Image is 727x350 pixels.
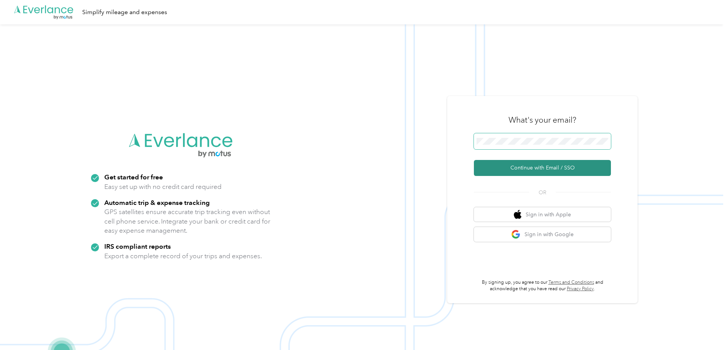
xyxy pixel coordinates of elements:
[104,173,163,181] strong: Get started for free
[567,286,594,292] a: Privacy Policy
[104,207,271,235] p: GPS satellites ensure accurate trip tracking even without cell phone service. Integrate your bank...
[511,230,521,239] img: google logo
[474,279,611,292] p: By signing up, you agree to our and acknowledge that you have read our .
[514,210,521,219] img: apple logo
[474,227,611,242] button: google logoSign in with Google
[104,182,222,192] p: Easy set up with no credit card required
[104,198,210,206] strong: Automatic trip & expense tracking
[104,251,262,261] p: Export a complete record of your trips and expenses.
[474,160,611,176] button: Continue with Email / SSO
[82,8,167,17] div: Simplify mileage and expenses
[529,189,556,197] span: OR
[509,115,576,125] h3: What's your email?
[548,280,594,285] a: Terms and Conditions
[104,242,171,250] strong: IRS compliant reports
[474,207,611,222] button: apple logoSign in with Apple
